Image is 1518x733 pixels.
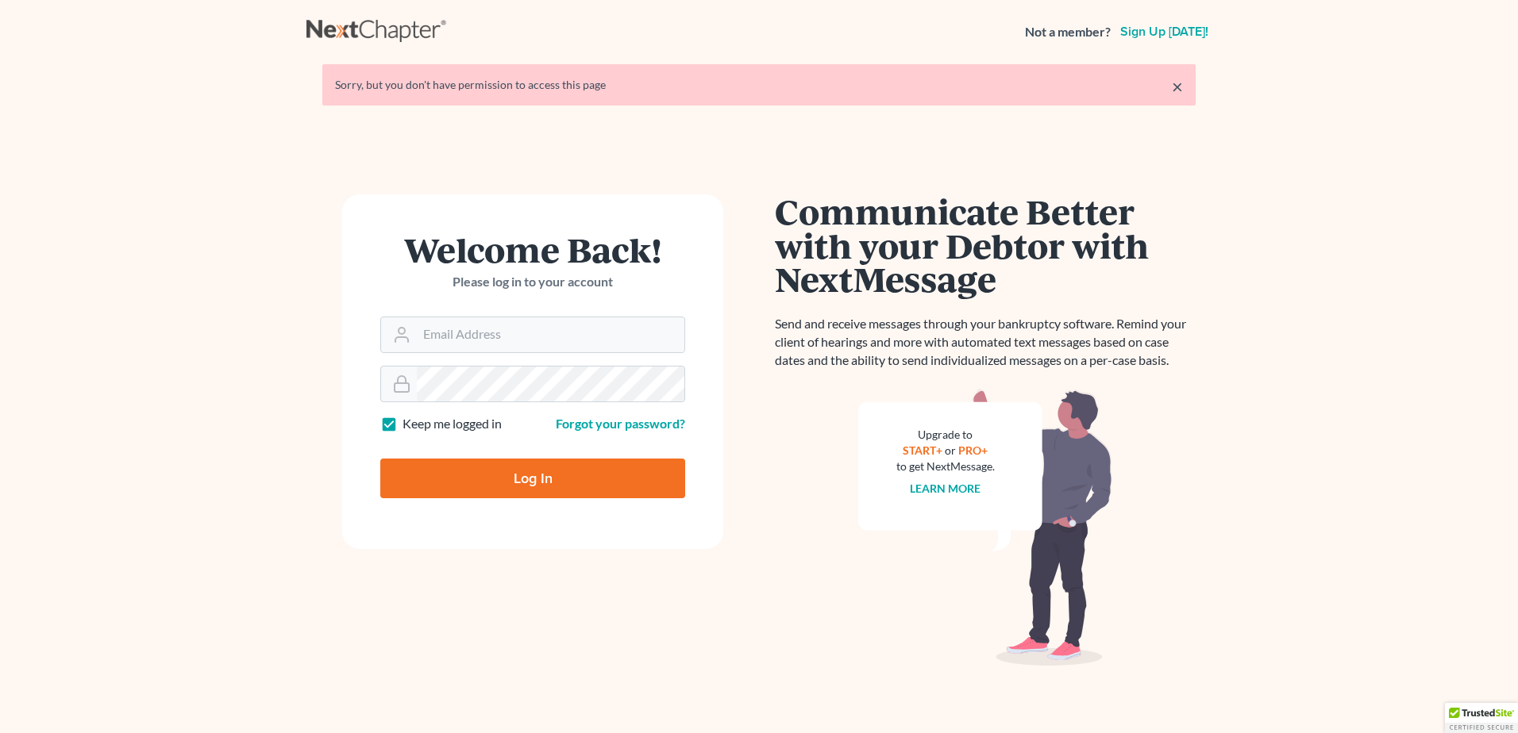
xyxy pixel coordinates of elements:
[911,482,981,495] a: Learn more
[946,443,957,457] span: or
[896,427,995,443] div: Upgrade to
[1445,703,1518,733] div: TrustedSite Certified
[380,459,685,498] input: Log In
[896,459,995,474] div: to get NextMessage.
[403,415,502,433] label: Keep me logged in
[775,315,1196,370] p: Send and receive messages through your bankruptcy software. Remind your client of hearings and mo...
[1117,25,1212,38] a: Sign up [DATE]!
[1172,77,1183,96] a: ×
[556,416,685,431] a: Forgot your password?
[775,194,1196,296] h1: Communicate Better with your Debtor with NextMessage
[380,232,685,267] h1: Welcome Back!
[959,443,988,457] a: PRO+
[380,273,685,291] p: Please log in to your account
[1025,23,1111,41] strong: Not a member?
[335,77,1183,93] div: Sorry, but you don't have permission to access this page
[903,443,943,457] a: START+
[858,389,1112,666] img: nextmessage_bg-59042aed3d76b12b5cd301f8e5b87938c9018125f34e5fa2b7a6b67550977c72.svg
[417,317,684,352] input: Email Address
